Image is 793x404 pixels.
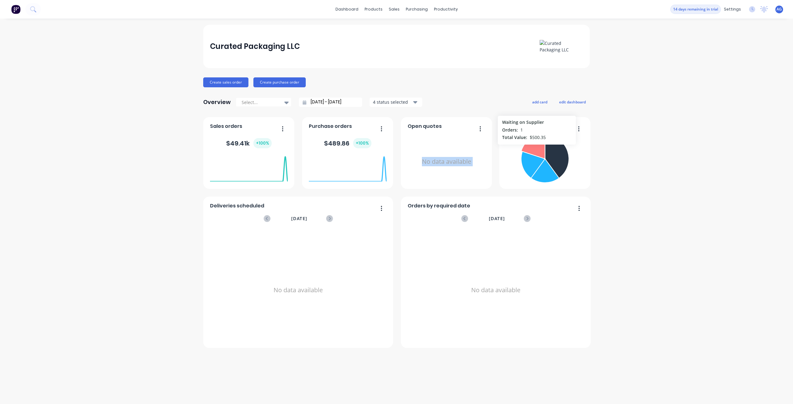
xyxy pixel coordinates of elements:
div: + 100 % [253,138,272,148]
span: [DATE] [291,215,307,222]
button: edit dashboard [555,98,590,106]
img: Curated Packaging LLC [540,40,583,53]
div: No data available [210,230,387,350]
span: Deliveries scheduled [210,202,264,210]
div: sales [386,5,403,14]
div: No data available [408,230,584,350]
span: Orders by required date [408,202,470,210]
span: Purchase orders [309,123,352,130]
button: Create purchase order [253,77,306,87]
button: 4 status selected [370,98,422,107]
button: Create sales order [203,77,248,87]
div: products [361,5,386,14]
span: AG [777,7,782,12]
span: [DATE] [489,215,505,222]
div: Overview [203,96,231,108]
div: Curated Packaging LLC [210,40,300,53]
div: settings [721,5,744,14]
div: No data available [408,132,485,191]
div: + 100 % [353,138,371,148]
a: dashboard [332,5,361,14]
span: Open quotes [408,123,442,130]
button: 14 days remaining in trial [670,5,721,14]
button: add card [528,98,551,106]
div: $ 49.41k [226,138,272,148]
div: $ 489.86 [324,138,371,148]
div: purchasing [403,5,431,14]
div: productivity [431,5,461,14]
img: Factory [11,5,20,14]
span: Sales orders [210,123,242,130]
span: Orders by status [506,123,550,130]
div: 4 status selected [373,99,412,105]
